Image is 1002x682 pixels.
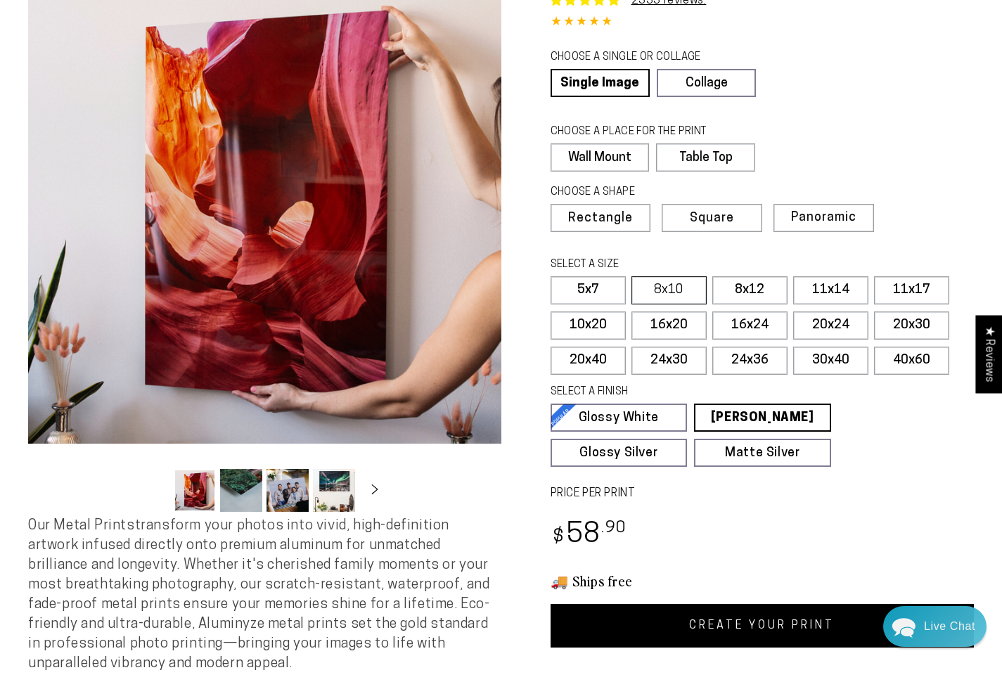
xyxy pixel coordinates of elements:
label: PRICE PER PRINT [551,486,975,502]
button: Load image 1 in gallery view [174,469,216,512]
a: Matte Silver [694,439,831,467]
legend: CHOOSE A SHAPE [551,185,745,200]
label: Wall Mount [551,143,650,172]
sup: .90 [601,520,627,536]
label: 8x10 [631,276,707,304]
a: CREATE YOUR PRINT [551,604,975,648]
a: Single Image [551,69,650,97]
label: 8x12 [712,276,788,304]
button: Slide left [139,475,169,506]
legend: SELECT A SIZE [551,257,799,273]
span: Panoramic [791,211,856,224]
label: 20x40 [551,347,626,375]
a: Glossy White [551,404,688,432]
legend: CHOOSE A PLACE FOR THE PRINT [551,124,743,140]
button: Slide right [359,475,390,506]
label: 11x14 [793,276,868,304]
label: 30x40 [793,347,868,375]
a: [PERSON_NAME] [694,404,831,432]
span: Rectangle [568,212,633,225]
button: Load image 2 in gallery view [220,469,262,512]
a: Glossy Silver [551,439,688,467]
label: 16x20 [631,311,707,340]
div: Click to open Judge.me floating reviews tab [975,315,1002,393]
bdi: 58 [551,522,627,549]
div: Chat widget toggle [883,606,987,647]
label: 16x24 [712,311,788,340]
button: Load image 4 in gallery view [313,469,355,512]
button: Load image 3 in gallery view [266,469,309,512]
label: 24x36 [712,347,788,375]
label: 20x30 [874,311,949,340]
label: Table Top [656,143,755,172]
span: Our Metal Prints transform your photos into vivid, high-definition artwork infused directly onto ... [28,519,490,671]
label: 5x7 [551,276,626,304]
legend: CHOOSE A SINGLE OR COLLAGE [551,50,743,65]
span: Square [690,212,734,225]
div: Contact Us Directly [924,606,975,647]
label: 20x24 [793,311,868,340]
a: Collage [657,69,756,97]
span: $ [553,528,565,547]
h3: 🚚 Ships free [551,572,975,590]
div: 4.85 out of 5.0 stars [551,13,975,33]
label: 24x30 [631,347,707,375]
label: 40x60 [874,347,949,375]
label: 10x20 [551,311,626,340]
label: 11x17 [874,276,949,304]
legend: SELECT A FINISH [551,385,799,400]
